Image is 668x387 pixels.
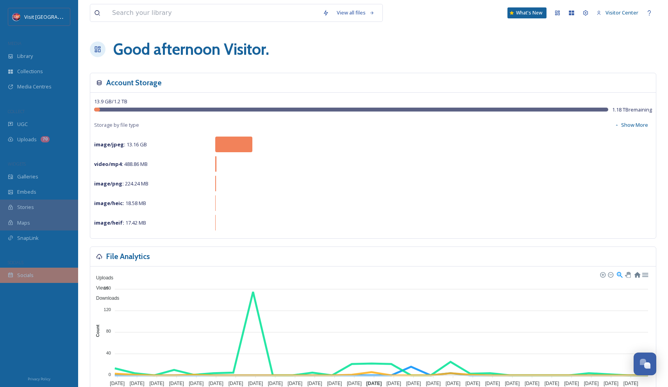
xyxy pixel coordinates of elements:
[130,381,145,386] tspan: [DATE]
[584,381,599,386] tspan: [DATE]
[485,381,500,386] tspan: [DATE]
[41,136,50,142] div: 70
[611,117,652,133] button: Show More
[333,5,379,20] a: View all files
[17,121,28,128] span: UGC
[600,272,605,277] div: Zoom In
[446,381,461,386] tspan: [DATE]
[94,180,124,187] strong: image/png :
[17,52,33,60] span: Library
[94,141,125,148] strong: image/jpeg :
[94,180,148,187] span: 224.24 MB
[366,381,382,386] tspan: [DATE]
[106,251,150,262] h3: File Analytics
[169,381,184,386] tspan: [DATE]
[106,77,162,88] h3: Account Storage
[94,141,147,148] span: 13.16 GB
[110,381,125,386] tspan: [DATE]
[545,381,559,386] tspan: [DATE]
[623,381,638,386] tspan: [DATE]
[505,381,520,386] tspan: [DATE]
[94,160,148,167] span: 488.86 MB
[8,161,26,167] span: WIDGETS
[641,271,648,277] div: Menu
[616,271,623,277] div: Selection Zoom
[94,121,139,129] span: Storage by file type
[8,259,23,265] span: SOCIALS
[94,160,123,167] strong: video/mp4 :
[327,381,342,386] tspan: [DATE]
[149,381,164,386] tspan: [DATE]
[106,351,111,355] tspan: 40
[229,381,243,386] tspan: [DATE]
[17,188,36,196] span: Embeds
[28,374,50,383] a: Privacy Policy
[525,381,539,386] tspan: [DATE]
[605,9,638,16] span: Visitor Center
[24,13,123,20] span: Visit [GEOGRAPHIC_DATA][PERSON_NAME]
[113,38,269,61] h1: Good afternoon Visitor .
[109,372,111,377] tspan: 0
[593,5,642,20] a: Visitor Center
[108,4,319,22] input: Search your library
[17,136,37,143] span: Uploads
[94,98,127,105] span: 13.9 GB / 1.2 TB
[564,381,579,386] tspan: [DATE]
[634,353,656,375] button: Open Chat
[94,200,124,207] strong: image/heic :
[17,234,39,242] span: SnapLink
[607,272,613,277] div: Zoom Out
[17,219,30,227] span: Maps
[248,381,263,386] tspan: [DATE]
[268,381,283,386] tspan: [DATE]
[95,324,100,337] text: Count
[8,40,21,46] span: MEDIA
[8,108,25,114] span: COLLECT
[104,286,111,290] tspan: 160
[406,381,421,386] tspan: [DATE]
[17,272,34,279] span: Socials
[288,381,302,386] tspan: [DATE]
[90,275,113,281] span: Uploads
[13,13,20,21] img: Logo%20Image.png
[209,381,223,386] tspan: [DATE]
[106,329,111,333] tspan: 80
[94,219,146,226] span: 17.42 MB
[90,285,109,291] span: Views
[17,68,43,75] span: Collections
[28,376,50,382] span: Privacy Policy
[104,307,111,312] tspan: 120
[465,381,480,386] tspan: [DATE]
[90,295,119,301] span: Downloads
[17,83,52,90] span: Media Centres
[386,381,401,386] tspan: [DATE]
[604,381,618,386] tspan: [DATE]
[94,200,146,207] span: 18.58 MB
[625,272,630,277] div: Panning
[507,7,547,18] a: What's New
[347,381,362,386] tspan: [DATE]
[634,271,640,277] div: Reset Zoom
[17,173,38,180] span: Galleries
[612,106,652,113] span: 1.18 TB remaining
[307,381,322,386] tspan: [DATE]
[17,203,34,211] span: Stories
[189,381,204,386] tspan: [DATE]
[94,219,124,226] strong: image/heif :
[426,381,441,386] tspan: [DATE]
